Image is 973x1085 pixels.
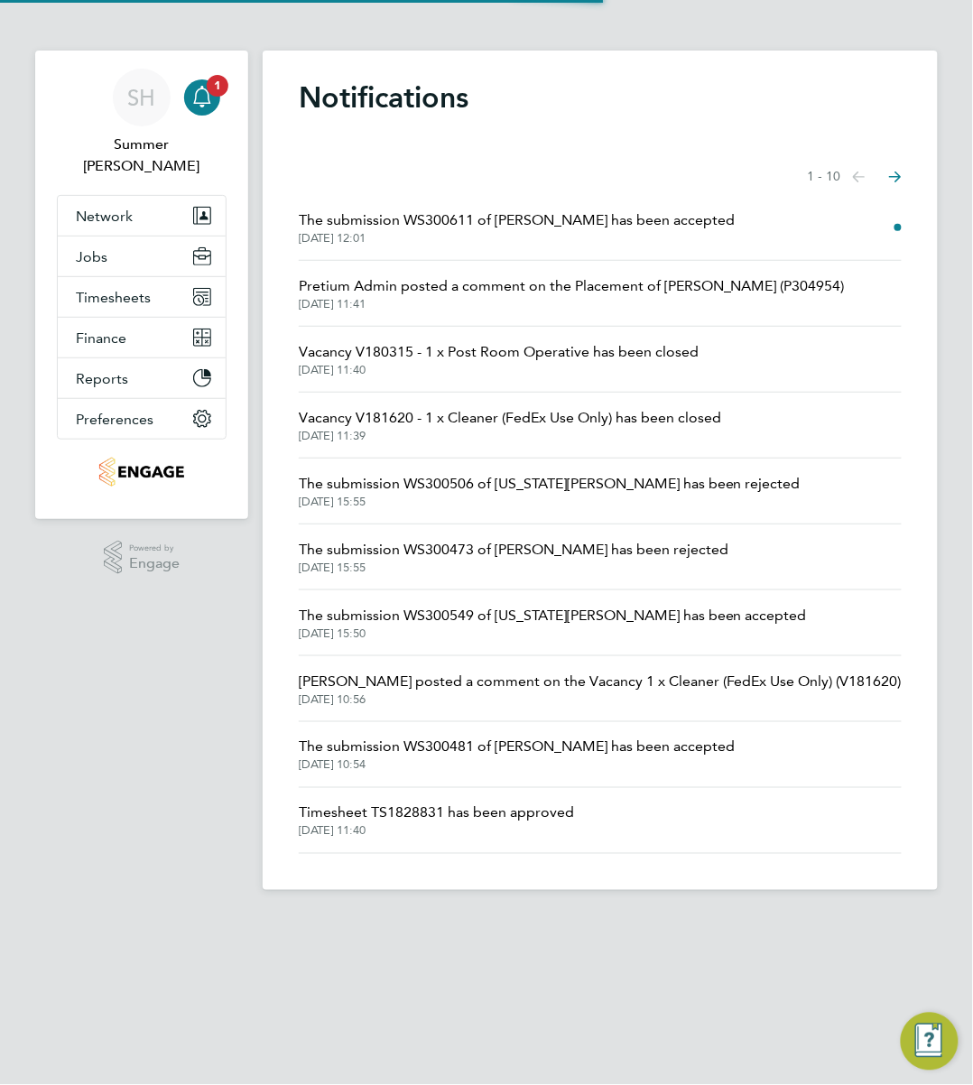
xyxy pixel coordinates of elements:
nav: Select page of notifications list [808,159,902,195]
span: [PERSON_NAME] posted a comment on the Vacancy 1 x Cleaner (FedEx Use Only) (V181620) [299,671,902,692]
a: Powered byEngage [104,541,181,575]
span: Timesheet TS1828831 has been approved [299,802,574,824]
span: Jobs [76,248,107,265]
span: [DATE] 15:55 [299,561,728,575]
a: 1 [184,69,220,126]
a: The submission WS300506 of [US_STATE][PERSON_NAME] has been rejected[DATE] 15:55 [299,473,801,509]
h1: Notifications [299,79,902,116]
span: [DATE] 15:50 [299,626,807,641]
img: romaxrecruitment-logo-retina.png [99,458,183,487]
a: Go to home page [57,458,227,487]
a: Vacancy V181620 - 1 x Cleaner (FedEx Use Only) has been closed[DATE] 11:39 [299,407,721,443]
span: Summer Hadden [57,134,227,177]
a: The submission WS300481 of [PERSON_NAME] has been accepted[DATE] 10:54 [299,737,735,773]
a: The submission WS300611 of [PERSON_NAME] has been accepted[DATE] 12:01 [299,209,735,246]
span: Pretium Admin posted a comment on the Placement of [PERSON_NAME] (P304954) [299,275,845,297]
a: The submission WS300549 of [US_STATE][PERSON_NAME] has been accepted[DATE] 15:50 [299,605,807,641]
span: The submission WS300481 of [PERSON_NAME] has been accepted [299,737,735,758]
span: Engage [129,556,180,571]
span: [DATE] 12:01 [299,231,735,246]
a: Timesheet TS1828831 has been approved[DATE] 11:40 [299,802,574,839]
a: [PERSON_NAME] posted a comment on the Vacancy 1 x Cleaner (FedEx Use Only) (V181620)[DATE] 10:56 [299,671,902,707]
span: Vacancy V181620 - 1 x Cleaner (FedEx Use Only) has been closed [299,407,721,429]
button: Timesheets [58,277,226,317]
button: Finance [58,318,226,357]
span: Powered by [129,541,180,556]
span: [DATE] 11:40 [299,824,574,839]
span: SH [128,86,156,109]
span: [DATE] 11:41 [299,297,845,311]
span: Preferences [76,411,153,428]
a: Vacancy V180315 - 1 x Post Room Operative has been closed[DATE] 11:40 [299,341,699,377]
button: Network [58,196,226,236]
span: Reports [76,370,128,387]
span: Timesheets [76,289,151,306]
button: Preferences [58,399,226,439]
span: 1 - 10 [808,168,841,186]
span: Finance [76,329,126,347]
span: [DATE] 10:56 [299,692,902,707]
span: The submission WS300549 of [US_STATE][PERSON_NAME] has been accepted [299,605,807,626]
span: The submission WS300611 of [PERSON_NAME] has been accepted [299,209,735,231]
a: Pretium Admin posted a comment on the Placement of [PERSON_NAME] (P304954)[DATE] 11:41 [299,275,845,311]
nav: Main navigation [35,51,248,519]
button: Engage Resource Center [901,1013,959,1071]
span: [DATE] 10:54 [299,758,735,773]
a: SHSummer [PERSON_NAME] [57,69,227,177]
span: [DATE] 11:39 [299,429,721,443]
span: [DATE] 11:40 [299,363,699,377]
span: [DATE] 15:55 [299,495,801,509]
span: The submission WS300473 of [PERSON_NAME] has been rejected [299,539,728,561]
span: The submission WS300506 of [US_STATE][PERSON_NAME] has been rejected [299,473,801,495]
span: Vacancy V180315 - 1 x Post Room Operative has been closed [299,341,699,363]
span: 1 [207,75,228,97]
a: The submission WS300473 of [PERSON_NAME] has been rejected[DATE] 15:55 [299,539,728,575]
span: Network [76,208,133,225]
button: Reports [58,358,226,398]
button: Jobs [58,236,226,276]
